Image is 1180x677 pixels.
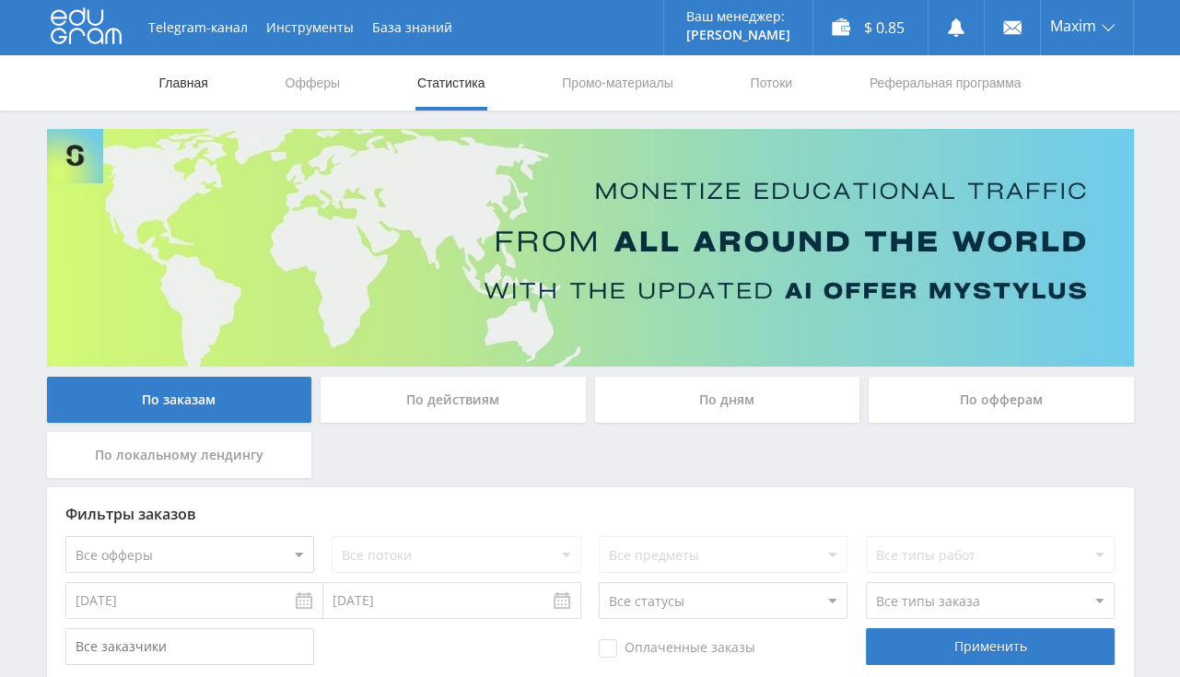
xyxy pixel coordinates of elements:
a: Потоки [748,55,794,111]
input: Все заказчики [65,628,314,665]
p: [PERSON_NAME] [686,28,790,42]
div: По локальному лендингу [47,432,312,478]
span: Оплаченные заказы [599,639,755,658]
a: Статистика [415,55,487,111]
a: Главная [158,55,210,111]
a: Офферы [284,55,343,111]
div: По действиям [321,377,586,423]
div: По офферам [869,377,1134,423]
div: Фильтры заказов [65,506,1116,522]
p: Ваш менеджер: [686,9,790,24]
img: Banner [47,129,1134,367]
a: Реферальная программа [868,55,1023,111]
div: По дням [595,377,860,423]
span: Maxim [1050,18,1096,33]
div: Применить [866,628,1115,665]
div: По заказам [47,377,312,423]
a: Промо-материалы [560,55,674,111]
